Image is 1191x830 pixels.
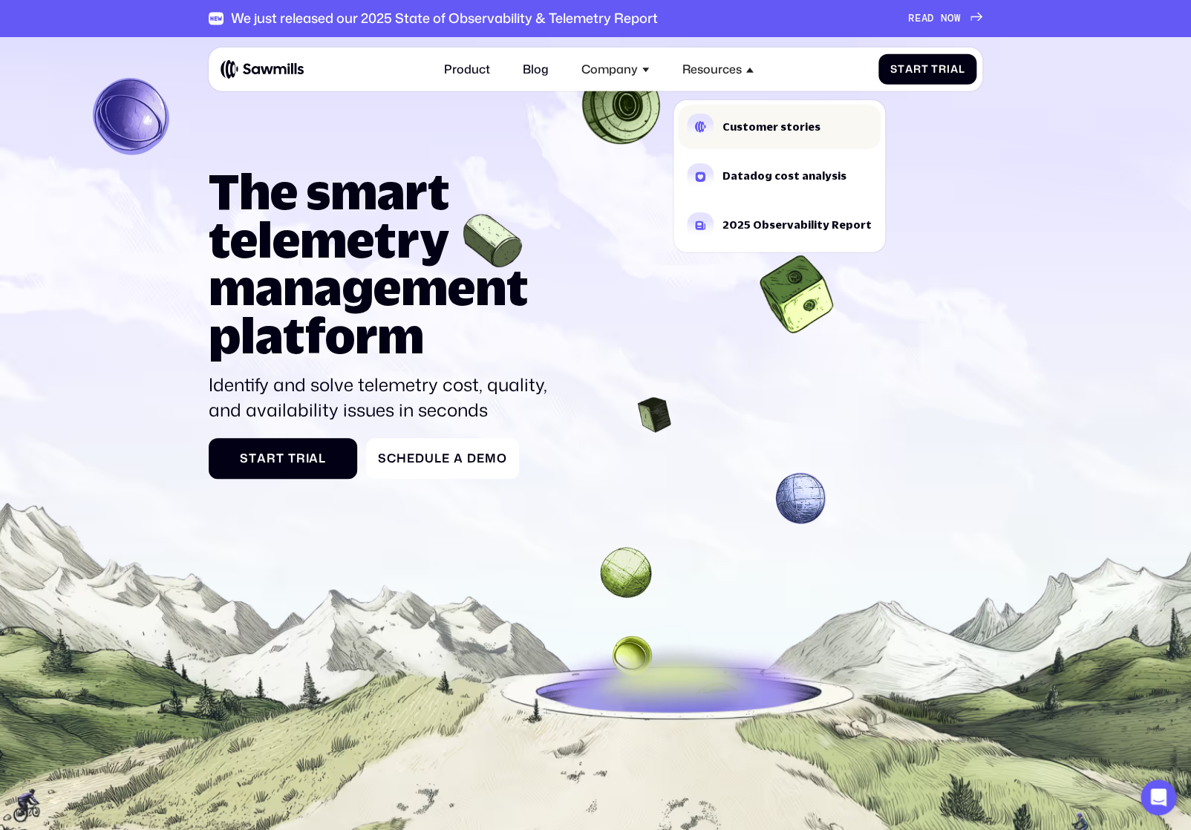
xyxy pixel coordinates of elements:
[927,12,934,24] span: D
[407,451,415,465] span: e
[958,63,965,76] span: l
[378,451,387,465] span: S
[209,373,554,422] p: Identify and solve telemetry cost, quality, and availability issues in seconds
[267,451,276,465] span: r
[366,438,519,479] a: ScheduleaDemo
[319,451,326,465] span: l
[309,451,319,465] span: a
[907,12,914,24] span: R
[287,451,296,465] span: T
[257,451,267,465] span: a
[276,451,284,465] span: t
[581,62,638,76] div: Company
[1141,780,1176,815] div: Open Intercom Messenger
[497,451,507,465] span: o
[434,451,442,465] span: l
[209,167,554,360] h1: The smart telemetry management platform
[467,451,477,465] span: D
[425,451,434,465] span: u
[913,63,921,76] span: r
[921,12,927,24] span: A
[950,63,959,76] span: a
[914,12,921,24] span: E
[931,63,939,76] span: T
[240,451,249,465] span: S
[898,63,905,76] span: t
[939,63,947,76] span: r
[921,63,928,76] span: t
[947,12,954,24] span: O
[415,451,425,465] span: d
[387,451,397,465] span: c
[673,85,885,252] nav: Resources
[722,122,820,132] div: Customer stories
[673,53,763,85] div: Resources
[296,451,305,465] span: r
[435,53,499,85] a: Product
[722,171,846,181] div: Datadog cost analysis
[941,12,947,24] span: N
[678,203,881,247] a: 2025 Observability Report
[878,54,976,85] a: StartTrial
[678,154,881,198] a: Datadog cost analysis
[947,63,950,76] span: i
[209,438,358,479] a: StartTrial
[890,63,898,76] span: S
[454,451,463,465] span: a
[442,451,450,465] span: e
[682,62,742,76] div: Resources
[572,53,659,85] div: Company
[905,63,913,76] span: a
[678,105,881,149] a: Customer stories
[231,10,658,27] div: We just released our 2025 State of Observability & Telemetry Report
[477,451,485,465] span: e
[305,451,309,465] span: i
[397,451,407,465] span: h
[249,451,257,465] span: t
[907,12,982,24] a: READNOW
[722,220,872,230] div: 2025 Observability Report
[514,53,558,85] a: Blog
[953,12,960,24] span: W
[485,451,497,465] span: m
